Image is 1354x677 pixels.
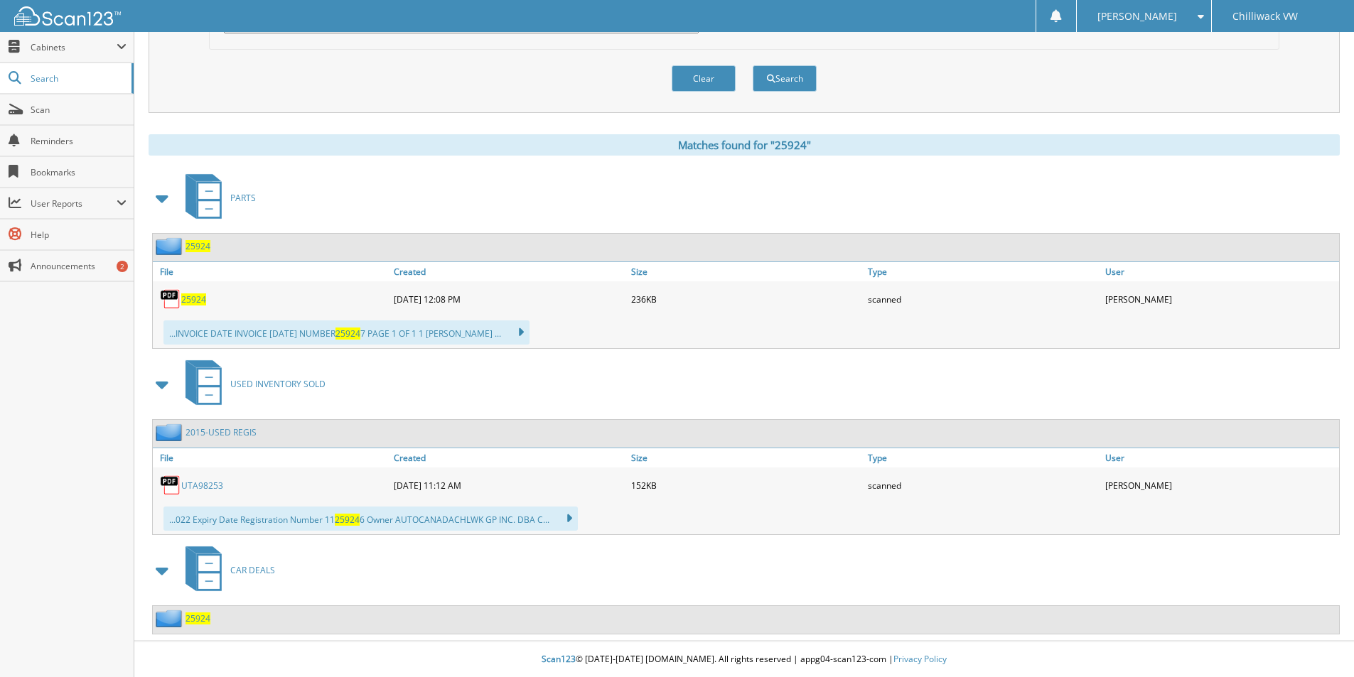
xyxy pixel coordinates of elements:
span: CAR DEALS [230,564,275,576]
a: Type [864,262,1102,281]
a: Size [628,448,865,467]
span: [PERSON_NAME] [1097,12,1177,21]
div: [DATE] 11:12 AM [390,471,628,499]
a: 25924 [181,293,206,305]
span: USED INVENTORY SOLD [230,378,326,390]
img: PDF.png [160,475,181,496]
button: Search [753,65,817,92]
span: Chilliwack VW [1232,12,1298,21]
div: [PERSON_NAME] [1102,471,1339,499]
a: 25924 [186,612,210,624]
div: ...INVOICE DATE INVOICE [DATE] NUMBER 7 PAGE 1 OF 1 1 [PERSON_NAME] ... [163,320,530,345]
a: UTA98253 [181,480,223,492]
button: Clear [672,65,736,92]
span: Search [31,72,124,85]
a: File [153,448,390,467]
span: Scan123 [542,653,576,665]
span: Scan [31,104,127,116]
span: Help [31,229,127,241]
div: 236KB [628,285,865,313]
span: Cabinets [31,41,117,53]
a: User [1102,262,1339,281]
div: Matches found for "25924" [149,134,1340,156]
a: User [1102,448,1339,467]
div: ...022 Expiry Date Registration Number 11 6 Owner AUTOCANADACHLWK GP INC. DBA C... [163,507,578,531]
a: Size [628,262,865,281]
img: folder2.png [156,423,186,441]
a: CAR DEALS [177,542,275,598]
a: 2015-USED REGIS [186,426,257,438]
span: PARTS [230,192,256,204]
div: scanned [864,285,1102,313]
a: Created [390,262,628,281]
span: 25924 [335,514,360,526]
span: 25924 [335,327,360,340]
span: Announcements [31,260,127,272]
a: Created [390,448,628,467]
a: Privacy Policy [893,653,947,665]
div: 152KB [628,471,865,499]
span: Bookmarks [31,166,127,178]
img: folder2.png [156,237,186,255]
a: File [153,262,390,281]
div: [PERSON_NAME] [1102,285,1339,313]
a: USED INVENTORY SOLD [177,356,326,412]
div: © [DATE]-[DATE] [DOMAIN_NAME]. All rights reserved | appg04-scan123-com | [134,642,1354,677]
span: Reminders [31,135,127,147]
div: [DATE] 12:08 PM [390,285,628,313]
iframe: Chat Widget [1283,609,1354,677]
span: User Reports [31,197,117,210]
img: scan123-logo-white.svg [14,6,121,26]
a: Type [864,448,1102,467]
a: 25924 [186,240,210,252]
div: 2 [117,261,128,272]
img: PDF.png [160,288,181,310]
div: scanned [864,471,1102,499]
img: folder2.png [156,610,186,627]
a: PARTS [177,170,256,226]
